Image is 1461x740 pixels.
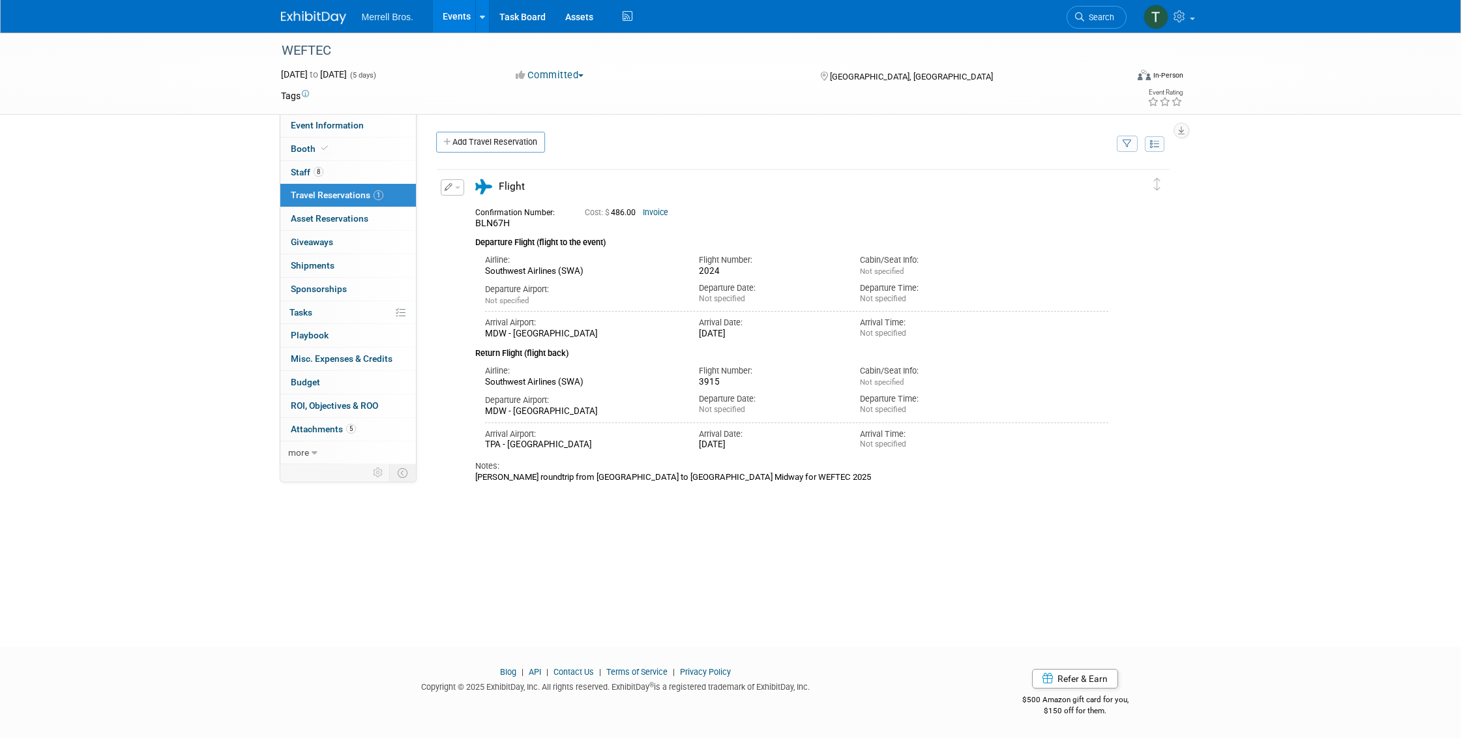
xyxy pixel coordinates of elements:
div: Flight Number: [699,365,840,377]
a: Giveaways [280,231,416,254]
a: Search [1067,6,1127,29]
div: WEFTEC [277,39,1107,63]
span: Search [1084,12,1114,22]
span: Tasks [289,307,312,318]
img: ExhibitDay [281,11,346,24]
a: API [529,667,541,677]
div: Flight Number: [699,254,840,266]
span: Booth [291,143,331,154]
div: Not specified [699,405,840,415]
div: Arrival Airport: [485,317,680,329]
div: 3915 [699,377,840,388]
div: Airline: [485,365,680,377]
span: | [596,667,604,677]
span: Asset Reservations [291,213,368,224]
span: 486.00 [585,208,641,217]
a: Invoice [643,208,668,217]
div: [DATE] [699,439,840,451]
a: Contact Us [553,667,594,677]
div: Not specified [699,294,840,304]
div: Confirmation Number: [475,204,565,218]
span: Cost: $ [585,208,611,217]
div: TPA - [GEOGRAPHIC_DATA] [485,439,680,451]
span: (5 days) [349,71,376,80]
i: Booth reservation complete [321,145,328,152]
div: 2024 [699,266,840,277]
div: Arrival Time: [860,317,1001,329]
img: Theresa Lucas [1144,5,1168,29]
a: Misc. Expenses & Credits [280,348,416,370]
a: Refer & Earn [1032,669,1118,688]
td: Tags [281,89,309,102]
span: Budget [291,377,320,387]
div: Copyright © 2025 ExhibitDay, Inc. All rights reserved. ExhibitDay is a registered trademark of Ex... [281,678,951,693]
a: Travel Reservations1 [280,184,416,207]
div: Not specified [860,439,1001,449]
a: Tasks [280,301,416,324]
div: Notes: [475,460,1109,472]
div: Airline: [485,254,680,266]
i: Click and drag to move item [1154,178,1160,191]
img: Format-Inperson.png [1138,70,1151,80]
div: Departure Airport: [485,284,680,295]
div: MDW - [GEOGRAPHIC_DATA] [485,406,680,417]
div: Departure Date: [699,393,840,405]
div: $500 Amazon gift card for you, [970,686,1181,716]
div: In-Person [1153,70,1183,80]
span: | [518,667,527,677]
div: Departure Time: [860,393,1001,405]
i: Flight [475,179,492,194]
div: Southwest Airlines (SWA) [485,266,680,277]
div: [DATE] [699,329,840,340]
a: Booth [280,138,416,160]
div: Departure Date: [699,282,840,294]
span: Playbook [291,330,329,340]
a: more [280,441,416,464]
div: Southwest Airlines (SWA) [485,377,680,388]
span: Event Information [291,120,364,130]
a: ROI, Objectives & ROO [280,394,416,417]
div: Not specified [860,405,1001,415]
span: more [288,447,309,458]
div: Cabin/Seat Info: [860,365,1001,377]
a: Attachments5 [280,418,416,441]
a: Budget [280,371,416,394]
span: Merrell Bros. [362,12,413,22]
span: Attachments [291,424,356,434]
div: [PERSON_NAME] roundtrip from [GEOGRAPHIC_DATA] to [GEOGRAPHIC_DATA] Midway for WEFTEC 2025 [475,472,1109,482]
a: Add Travel Reservation [436,132,545,153]
button: Committed [511,68,589,82]
span: BLN67H [475,218,510,228]
span: 8 [314,167,323,177]
span: | [543,667,552,677]
span: Shipments [291,260,334,271]
span: Not specified [860,267,904,276]
div: Departure Airport: [485,394,680,406]
span: ROI, Objectives & ROO [291,400,378,411]
a: Staff8 [280,161,416,184]
div: Event Rating [1147,89,1183,96]
span: Flight [499,181,525,192]
div: Not specified [860,329,1001,338]
div: $150 off for them. [970,705,1181,717]
div: Not specified [860,294,1001,304]
span: to [308,69,320,80]
span: Sponsorships [291,284,347,294]
span: Travel Reservations [291,190,383,200]
a: Blog [500,667,516,677]
span: | [670,667,678,677]
span: Staff [291,167,323,177]
div: Arrival Airport: [485,428,680,440]
div: Arrival Date: [699,428,840,440]
div: MDW - [GEOGRAPHIC_DATA] [485,329,680,340]
a: Event Information [280,114,416,137]
a: Privacy Policy [680,667,731,677]
sup: ® [649,681,654,688]
a: Sponsorships [280,278,416,301]
div: Arrival Time: [860,428,1001,440]
a: Asset Reservations [280,207,416,230]
span: [DATE] [DATE] [281,69,347,80]
div: Departure Flight (flight to the event) [475,229,1109,249]
div: Arrival Date: [699,317,840,329]
span: Misc. Expenses & Credits [291,353,392,364]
